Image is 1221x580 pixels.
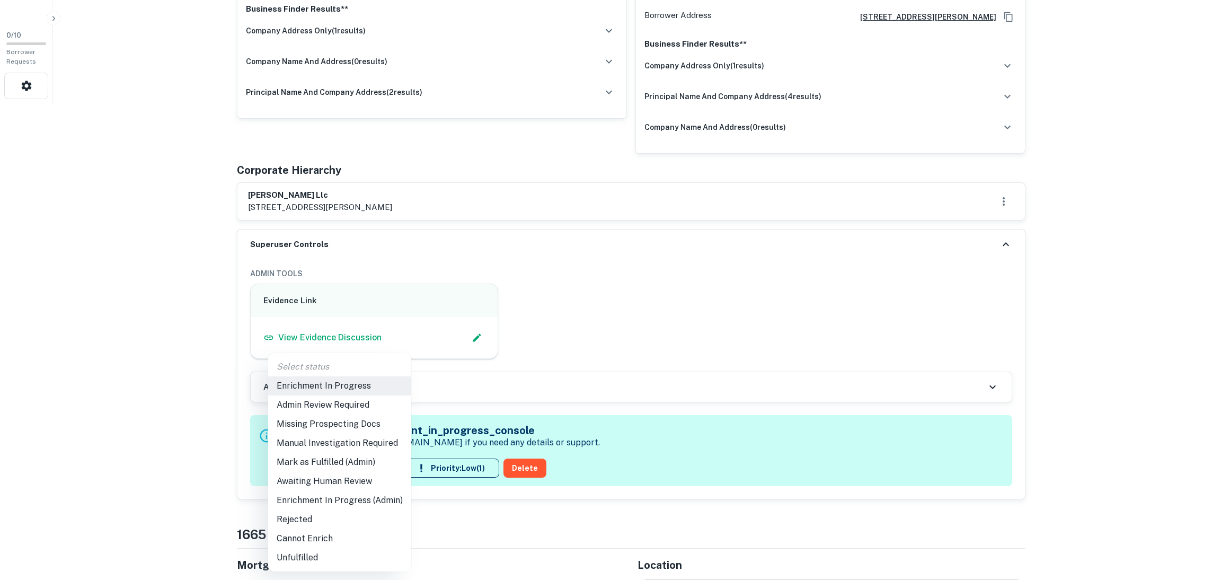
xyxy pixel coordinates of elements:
[1168,495,1221,546] iframe: Chat Widget
[268,453,411,472] li: Mark as Fulfilled (Admin)
[268,376,411,396] li: Enrichment In Progress
[268,396,411,415] li: Admin Review Required
[268,548,411,567] li: Unfulfilled
[268,434,411,453] li: Manual Investigation Required
[268,415,411,434] li: Missing Prospecting Docs
[268,472,411,491] li: Awaiting Human Review
[268,491,411,510] li: Enrichment In Progress (Admin)
[268,529,411,548] li: Cannot Enrich
[268,510,411,529] li: Rejected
